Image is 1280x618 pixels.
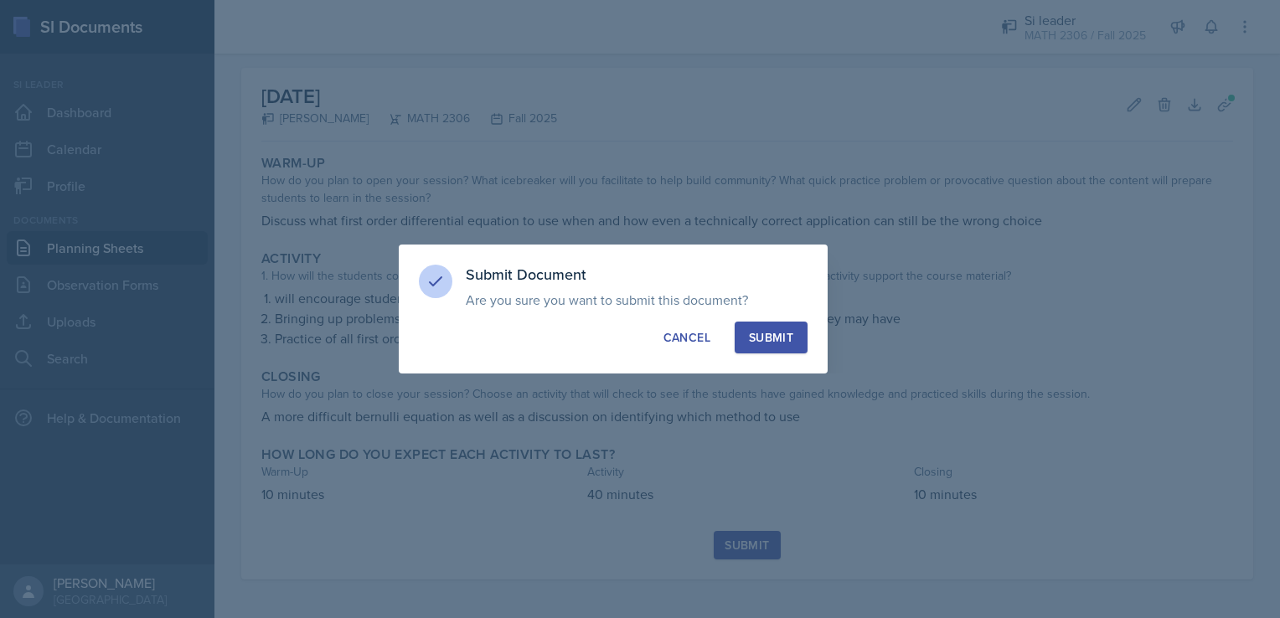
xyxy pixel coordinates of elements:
[466,291,808,308] p: Are you sure you want to submit this document?
[735,322,808,353] button: Submit
[663,329,710,346] div: Cancel
[466,265,808,285] h3: Submit Document
[649,322,725,353] button: Cancel
[749,329,793,346] div: Submit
